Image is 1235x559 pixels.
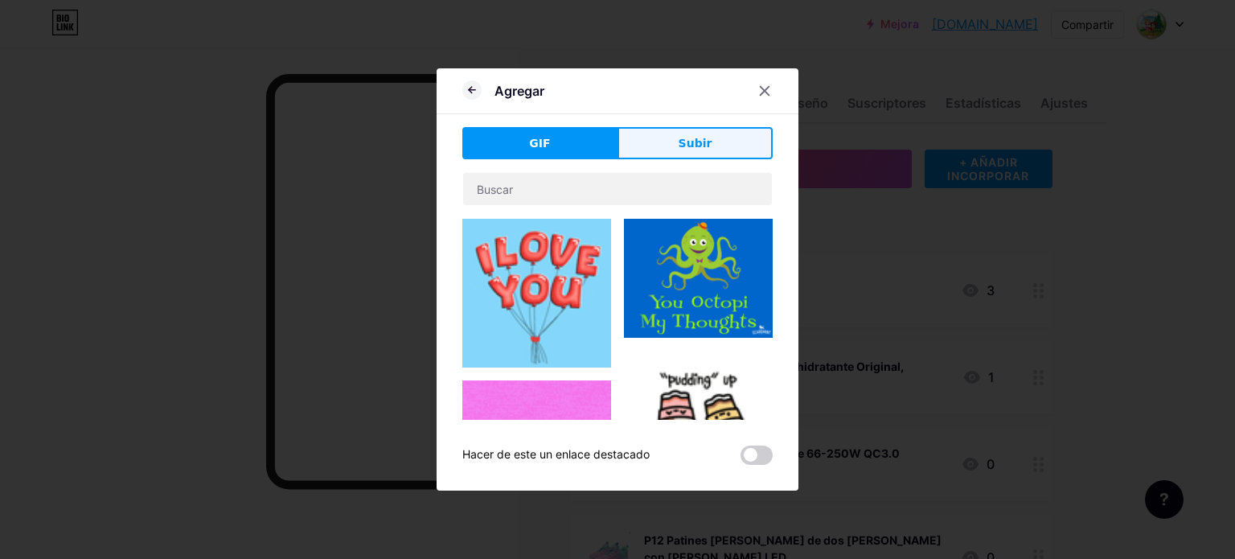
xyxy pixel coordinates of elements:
img: Gihpy [624,351,773,499]
font: Agregar [494,83,544,99]
font: Subir [679,137,712,150]
button: Subir [617,127,773,159]
img: Gihpy [624,219,773,338]
img: Gihpy [462,380,611,526]
input: Buscar [463,173,772,205]
font: GIF [529,137,550,150]
button: GIF [462,127,617,159]
font: Hacer de este un enlace destacado [462,447,650,461]
img: Gihpy [462,219,611,368]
